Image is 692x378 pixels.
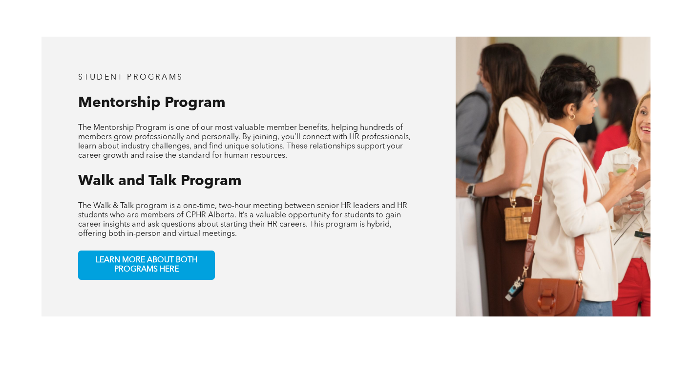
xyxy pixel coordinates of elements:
span: student programs [78,74,183,82]
span: LEARN MORE ABOUT BOTH PROGRAMS HERE [82,256,211,274]
h3: Mentorship Program [78,94,419,112]
span: The Walk & Talk program is a one-time, two-hour meeting between senior HR leaders and HR students... [78,202,407,238]
span: The Mentorship Program is one of our most valuable member benefits, helping hundreds of members g... [78,124,411,160]
a: LEARN MORE ABOUT BOTH PROGRAMS HERE [78,251,215,280]
span: Walk and Talk Program [78,174,242,189]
